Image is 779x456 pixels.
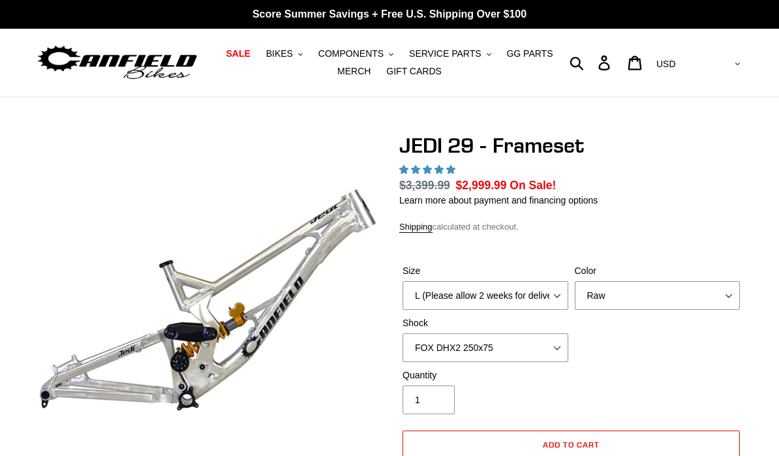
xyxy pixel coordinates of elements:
span: MERCH [337,66,371,77]
div: calculated at checkout. [399,220,743,234]
label: Color [575,264,741,278]
img: Canfield Bikes [36,42,199,84]
a: MERCH [331,63,377,80]
a: GIFT CARDS [380,63,448,80]
span: GG PARTS [506,48,553,59]
button: COMPONENTS [312,45,400,63]
span: On Sale! [510,177,556,194]
label: Size [403,264,568,278]
s: $3,399.99 [399,179,450,192]
span: BIKES [266,48,293,59]
label: Quantity [403,369,568,382]
a: SALE [219,45,256,63]
label: Shock [403,316,568,330]
span: 5.00 stars [399,164,458,175]
span: Add to cart [543,440,600,449]
span: SERVICE PARTS [409,48,481,59]
button: BIKES [260,45,309,63]
a: Learn more about payment and financing options [399,195,598,205]
span: SALE [226,48,250,59]
span: GIFT CARDS [386,66,442,77]
span: COMPONENTS [318,48,384,59]
button: SERVICE PARTS [403,45,497,63]
h1: JEDI 29 - Frameset [399,133,743,158]
span: $2,999.99 [456,179,507,192]
a: GG PARTS [500,45,559,63]
a: Shipping [399,222,433,233]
